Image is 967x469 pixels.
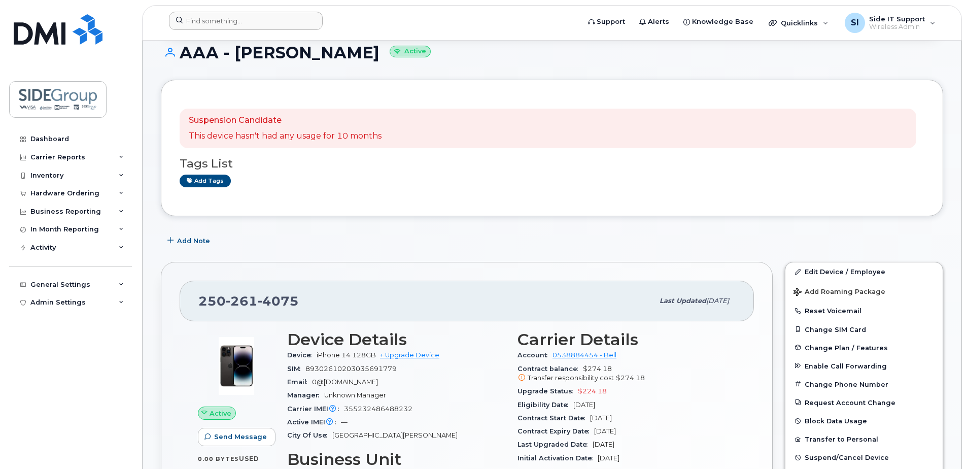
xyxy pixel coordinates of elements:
span: Enable Call Forwarding [805,362,887,370]
button: Reset Voicemail [785,301,943,320]
span: Support [597,17,625,27]
span: Contract Expiry Date [517,427,594,435]
span: Side IT Support [869,15,925,23]
h3: Business Unit [287,450,505,468]
button: Send Message [198,428,275,446]
span: used [239,455,259,462]
span: [DATE] [706,297,729,305]
span: 261 [226,293,258,309]
p: This device hasn't had any usage for 10 months [189,130,382,142]
span: [DATE] [573,401,595,409]
span: Upgrade Status [517,387,578,395]
span: 355232486488232 [344,405,412,413]
span: Wireless Admin [869,23,925,31]
button: Suspend/Cancel Device [785,448,943,466]
h1: AAA - [PERSON_NAME] [161,44,943,61]
span: 250 [198,293,299,309]
button: Change Plan / Features [785,339,943,357]
button: Block Data Usage [785,412,943,430]
span: $274.18 [517,365,736,383]
p: Suspension Candidate [189,115,382,126]
span: $274.18 [616,374,645,382]
span: Unknown Manager [324,391,386,399]
h3: Tags List [180,157,924,170]
span: Account [517,351,552,359]
a: Add tags [180,175,231,187]
button: Request Account Change [785,393,943,412]
span: Contract Start Date [517,414,590,422]
a: Knowledge Base [676,12,761,32]
a: Edit Device / Employee [785,262,943,281]
button: Change SIM Card [785,320,943,339]
span: [DATE] [593,441,614,448]
a: 0538884454 - Bell [552,351,616,359]
span: Active [210,409,231,418]
span: Contract balance [517,365,583,373]
span: Suspend/Cancel Device [805,454,889,461]
span: [DATE] [594,427,616,435]
span: Email [287,378,312,386]
span: City Of Use [287,431,332,439]
span: 4075 [258,293,299,309]
span: Alerts [648,17,669,27]
small: Active [390,46,431,57]
span: Quicklinks [781,19,818,27]
span: Transfer responsibility cost [528,374,614,382]
span: [GEOGRAPHIC_DATA][PERSON_NAME] [332,431,458,439]
span: iPhone 14 128GB [317,351,376,359]
span: Eligibility Date [517,401,573,409]
span: [DATE] [598,454,619,462]
span: Change Plan / Features [805,344,888,351]
a: Support [581,12,632,32]
span: 0.00 Bytes [198,455,239,462]
span: Add Roaming Package [793,288,885,297]
span: SI [851,17,859,29]
span: [DATE] [590,414,612,422]
span: Initial Activation Date [517,454,598,462]
span: Send Message [214,432,267,442]
button: Add Roaming Package [785,281,943,301]
span: Knowledge Base [692,17,753,27]
h3: Carrier Details [517,330,736,349]
span: Manager [287,391,324,399]
button: Enable Call Forwarding [785,357,943,375]
span: — [341,418,348,426]
span: Carrier IMEI [287,405,344,413]
div: Side IT Support [838,13,943,33]
button: Transfer to Personal [785,430,943,448]
h3: Device Details [287,330,505,349]
img: image20231002-3703462-njx0qo.jpeg [206,336,267,396]
a: Alerts [632,12,676,32]
div: Quicklinks [762,13,836,33]
span: SIM [287,365,305,373]
span: 0@[DOMAIN_NAME] [312,378,378,386]
input: Find something... [169,12,323,30]
a: + Upgrade Device [380,351,439,359]
span: 89302610203035691779 [305,365,397,373]
span: Last updated [660,297,706,305]
span: Active IMEI [287,418,341,426]
span: Add Note [177,236,210,246]
button: Add Note [161,231,219,250]
span: Last Upgraded Date [517,441,593,448]
span: $224.18 [578,387,607,395]
span: Device [287,351,317,359]
button: Change Phone Number [785,375,943,393]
